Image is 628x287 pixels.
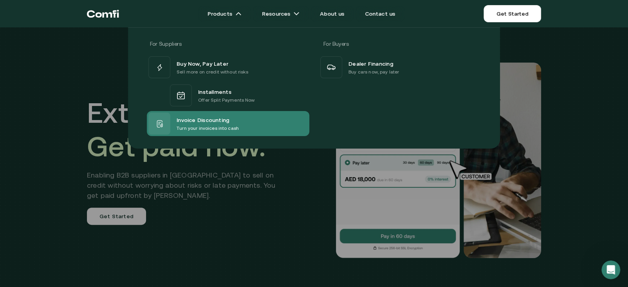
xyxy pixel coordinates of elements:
a: Buy Now, Pay LaterSell more on credit without risks [147,55,309,80]
iframe: Intercom live chat [601,260,620,279]
span: For Buyers [323,41,349,47]
a: Dealer FinancingBuy cars now, pay later [319,55,481,80]
span: Invoice Discounting [177,115,229,124]
a: Contact us [356,6,405,22]
p: Turn your invoices into cash [177,124,239,132]
span: Installments [198,87,231,96]
p: Offer Split Payments Now [198,96,254,104]
a: Resourcesarrow icons [253,6,309,22]
img: arrow icons [293,11,300,17]
a: Productsarrow icons [198,6,251,22]
span: Buy Now, Pay Later [177,59,228,68]
p: Sell more on credit without risks [177,68,248,76]
img: arrow icons [235,11,242,17]
p: Buy cars now, pay later [348,68,399,76]
a: Invoice DiscountingTurn your invoices into cash [147,111,309,136]
a: About us [310,6,354,22]
span: For Suppliers [150,41,181,47]
a: Return to the top of the Comfi home page [87,2,119,25]
a: Get Started [484,5,541,22]
span: Dealer Financing [348,59,393,68]
a: InstallmentsOffer Split Payments Now [147,80,309,111]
